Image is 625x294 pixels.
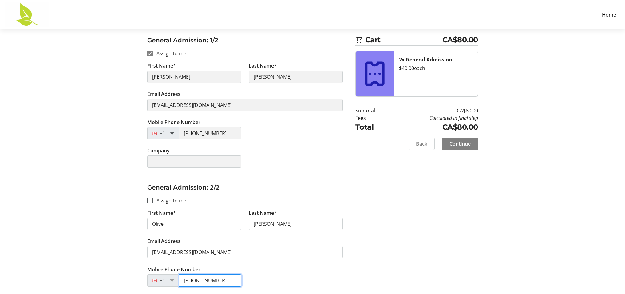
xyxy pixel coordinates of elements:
label: Email Address [147,90,180,98]
strong: 2x General Admission [399,56,452,63]
label: First Name* [147,62,176,69]
label: Company [147,147,170,154]
label: Assign to me [153,50,186,57]
span: CA$80.00 [442,34,478,45]
td: Calculated in final step [391,114,478,122]
label: Assign to me [153,197,186,204]
td: Fees [355,114,391,122]
button: Continue [442,138,478,150]
span: Back [416,140,427,147]
td: Total [355,122,391,133]
label: Last Name* [249,62,277,69]
label: Email Address [147,237,180,245]
div: $40.00 each [399,65,473,72]
td: CA$80.00 [391,107,478,114]
button: Back [409,138,435,150]
input: (506) 234-5678 [179,127,241,139]
td: Subtotal [355,107,391,114]
h3: General Admission: 2/2 [147,183,343,192]
label: Last Name* [249,209,277,217]
a: Home [598,9,620,21]
img: Comox Valley Hospice Society's Logo [5,2,49,27]
label: Mobile Phone Number [147,119,200,126]
td: CA$80.00 [391,122,478,133]
input: (506) 234-5678 [179,274,241,287]
label: Mobile Phone Number [147,266,200,273]
span: Cart [365,34,442,45]
h3: General Admission: 1/2 [147,36,343,45]
span: Continue [449,140,471,147]
label: First Name* [147,209,176,217]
